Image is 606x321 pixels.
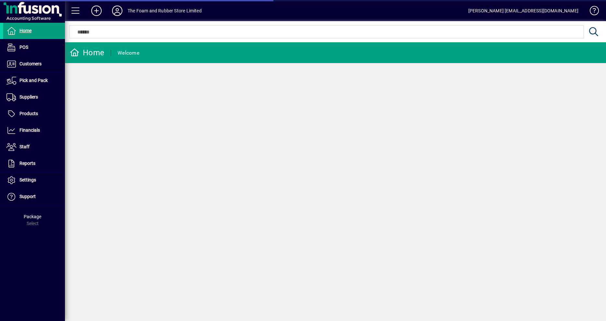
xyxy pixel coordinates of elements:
[19,28,32,33] span: Home
[19,45,28,50] span: POS
[19,94,38,100] span: Suppliers
[468,6,578,16] div: [PERSON_NAME] [EMAIL_ADDRESS][DOMAIN_NAME]
[19,127,40,133] span: Financials
[3,172,65,188] a: Settings
[3,106,65,122] a: Products
[19,111,38,116] span: Products
[19,61,42,66] span: Customers
[19,161,35,166] span: Reports
[107,5,128,17] button: Profile
[118,48,139,58] div: Welcome
[128,6,202,16] div: The Foam and Rubber Store Limited
[585,1,598,22] a: Knowledge Base
[3,56,65,72] a: Customers
[19,177,36,182] span: Settings
[24,214,41,219] span: Package
[19,194,36,199] span: Support
[3,189,65,205] a: Support
[3,155,65,172] a: Reports
[3,122,65,139] a: Financials
[3,39,65,56] a: POS
[3,73,65,89] a: Pick and Pack
[70,47,104,58] div: Home
[3,89,65,105] a: Suppliers
[86,5,107,17] button: Add
[3,139,65,155] a: Staff
[19,78,48,83] span: Pick and Pack
[19,144,30,149] span: Staff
